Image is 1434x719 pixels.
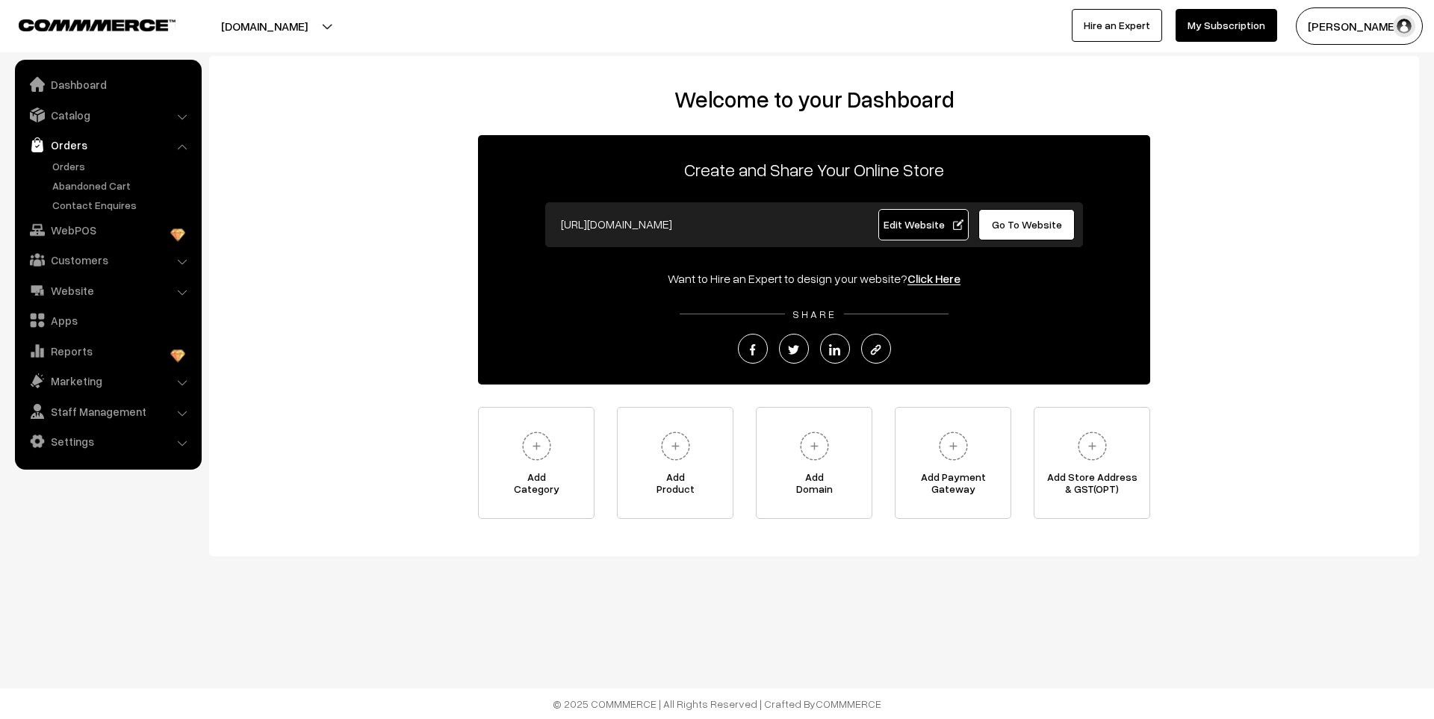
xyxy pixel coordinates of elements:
a: Apps [19,307,196,334]
p: Create and Share Your Online Store [478,156,1150,183]
span: Add Category [479,471,594,501]
a: COMMMERCE [19,15,149,33]
span: Add Product [618,471,733,501]
a: Orders [49,158,196,174]
a: Staff Management [19,398,196,425]
a: Go To Website [978,209,1075,240]
a: Website [19,277,196,304]
img: user [1393,15,1415,37]
a: Click Here [907,271,960,286]
a: Abandoned Cart [49,178,196,193]
span: Add Domain [757,471,872,501]
span: Edit Website [884,218,963,231]
a: WebPOS [19,217,196,243]
a: Catalog [19,102,196,128]
a: AddCategory [478,407,595,519]
a: Add PaymentGateway [895,407,1011,519]
a: My Subscription [1176,9,1277,42]
img: plus.svg [655,426,696,467]
img: plus.svg [794,426,835,467]
a: AddProduct [617,407,733,519]
a: COMMMERCE [816,697,881,710]
button: [PERSON_NAME] [1296,7,1423,45]
img: plus.svg [933,426,974,467]
a: Add Store Address& GST(OPT) [1034,407,1150,519]
a: Orders [19,131,196,158]
a: Edit Website [878,209,969,240]
div: Want to Hire an Expert to design your website? [478,270,1150,287]
img: plus.svg [1072,426,1113,467]
button: [DOMAIN_NAME] [169,7,360,45]
a: Settings [19,428,196,455]
a: Marketing [19,367,196,394]
img: COMMMERCE [19,19,176,31]
a: AddDomain [756,407,872,519]
a: Reports [19,337,196,364]
img: plus.svg [516,426,557,467]
h2: Welcome to your Dashboard [224,86,1404,113]
a: Contact Enquires [49,197,196,213]
a: Dashboard [19,71,196,98]
span: Add Payment Gateway [896,471,1011,501]
a: Customers [19,246,196,273]
span: Add Store Address & GST(OPT) [1034,471,1149,501]
span: Go To Website [992,218,1062,231]
span: SHARE [785,308,844,320]
a: Hire an Expert [1072,9,1162,42]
